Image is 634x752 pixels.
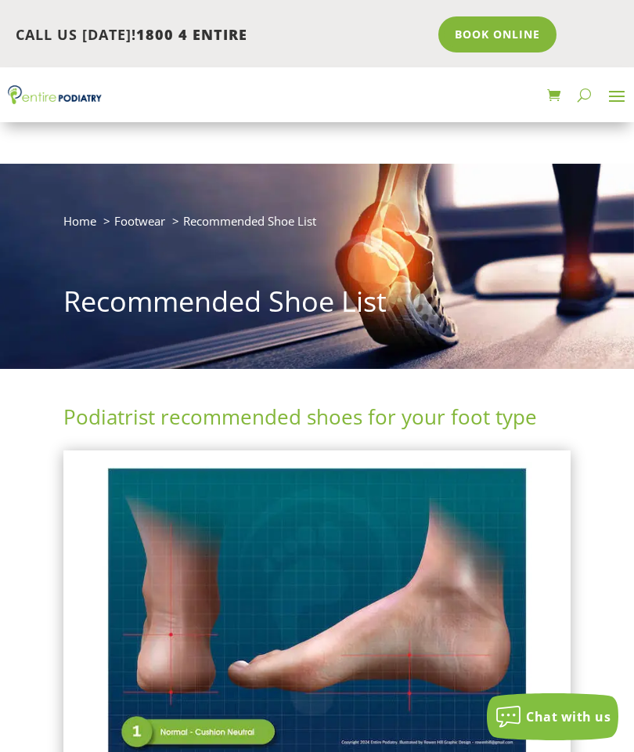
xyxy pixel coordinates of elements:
[136,25,247,44] span: 1800 4 ENTIRE
[487,693,618,740] button: Chat with us
[114,213,165,229] a: Footwear
[183,213,316,229] span: Recommended Shoe List
[63,403,571,439] h2: Podiatrist recommended shoes for your foot type
[16,25,427,45] p: CALL US [DATE]!
[438,16,557,52] a: Book Online
[63,211,571,243] nav: breadcrumb
[526,708,611,725] span: Chat with us
[63,213,96,229] a: Home
[63,282,571,329] h1: Recommended Shoe List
